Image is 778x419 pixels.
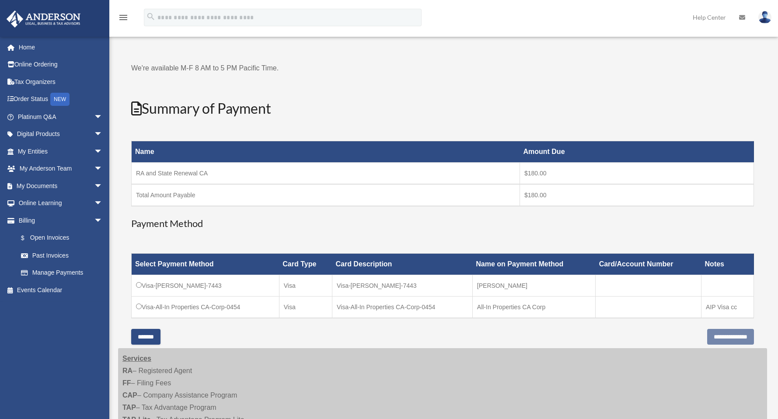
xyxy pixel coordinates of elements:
span: arrow_drop_down [94,143,112,161]
a: Platinum Q&Aarrow_drop_down [6,108,116,126]
td: RA and State Renewal CA [132,163,520,185]
strong: TAP [122,404,136,411]
th: Card Type [279,254,332,275]
a: Events Calendar [6,281,116,299]
td: Visa [279,275,332,297]
a: My Entitiesarrow_drop_down [6,143,116,160]
a: Billingarrow_drop_down [6,212,112,229]
td: Visa-[PERSON_NAME]-7443 [132,275,279,297]
img: User Pic [758,11,771,24]
a: My Documentsarrow_drop_down [6,177,116,195]
td: $180.00 [520,163,754,185]
th: Name [132,141,520,163]
td: Visa [279,297,332,318]
a: Manage Payments [12,264,112,282]
span: arrow_drop_down [94,126,112,143]
a: Digital Productsarrow_drop_down [6,126,116,143]
a: Online Learningarrow_drop_down [6,195,116,212]
td: Visa-All-In Properties CA-Corp-0454 [332,297,472,318]
td: AIP Visa cc [701,297,754,318]
span: arrow_drop_down [94,212,112,230]
td: Total Amount Payable [132,184,520,206]
th: Name on Payment Method [472,254,595,275]
a: menu [118,15,129,23]
td: Visa-All-In Properties CA-Corp-0454 [132,297,279,318]
span: arrow_drop_down [94,108,112,126]
h3: Payment Method [131,217,754,230]
div: NEW [50,93,70,106]
strong: RA [122,367,133,374]
td: $180.00 [520,184,754,206]
a: Past Invoices [12,247,112,264]
th: Card Description [332,254,472,275]
span: $ [26,233,30,244]
i: menu [118,12,129,23]
td: All-In Properties CA Corp [472,297,595,318]
p: We're available M-F 8 AM to 5 PM Pacific Time. [131,62,754,74]
strong: FF [122,379,131,387]
strong: CAP [122,391,137,399]
span: arrow_drop_down [94,160,112,178]
th: Card/Account Number [596,254,701,275]
th: Select Payment Method [132,254,279,275]
h2: Summary of Payment [131,99,754,119]
img: Anderson Advisors Platinum Portal [4,10,83,28]
i: search [146,12,156,21]
th: Notes [701,254,754,275]
a: Tax Organizers [6,73,116,91]
th: Amount Due [520,141,754,163]
a: My Anderson Teamarrow_drop_down [6,160,116,178]
a: $Open Invoices [12,229,107,247]
a: Order StatusNEW [6,91,116,108]
span: arrow_drop_down [94,195,112,213]
a: Home [6,38,116,56]
a: Online Ordering [6,56,116,73]
span: arrow_drop_down [94,177,112,195]
td: [PERSON_NAME] [472,275,595,297]
strong: Services [122,355,151,362]
td: Visa-[PERSON_NAME]-7443 [332,275,472,297]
